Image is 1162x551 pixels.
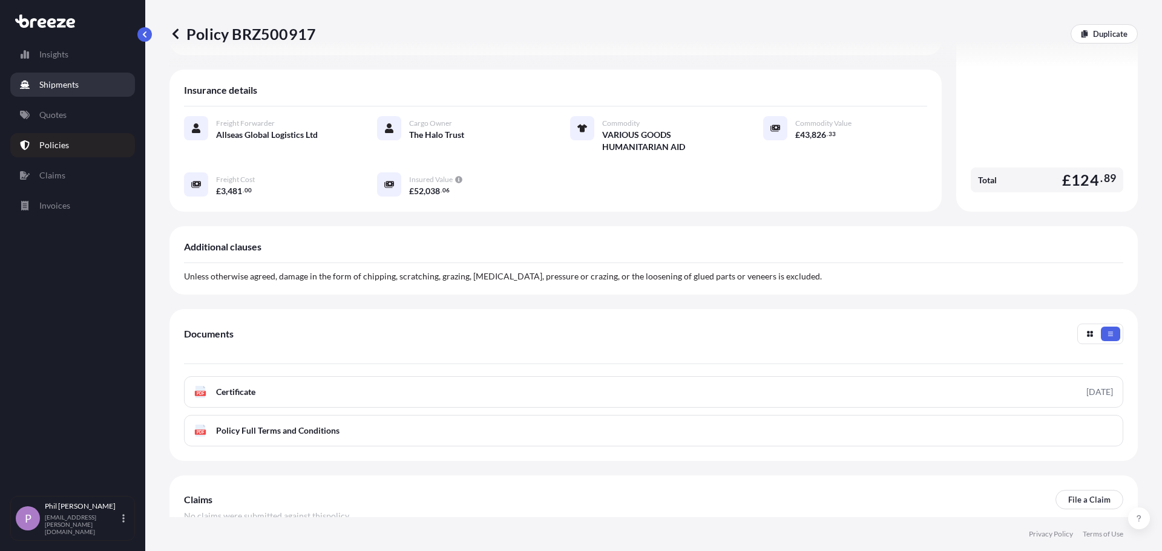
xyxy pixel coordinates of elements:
a: Quotes [10,103,135,127]
p: Policy BRZ500917 [169,24,316,44]
a: Invoices [10,194,135,218]
a: Duplicate [1071,24,1138,44]
a: Terms of Use [1083,529,1123,539]
span: . [243,188,244,192]
span: Claims [184,494,212,506]
span: £ [795,131,800,139]
a: Privacy Policy [1029,529,1073,539]
a: Claims [10,163,135,187]
text: PDF [197,391,205,396]
p: Shipments [39,79,79,91]
span: £ [1062,172,1071,187]
span: 33 [829,132,836,136]
span: £ [409,187,414,195]
p: Policies [39,139,69,151]
span: Unless otherwise agreed, damage in the form of chipping, scratching, grazing, [MEDICAL_DATA], pre... [184,271,822,281]
span: 00 [245,188,252,192]
span: The Halo Trust [409,129,464,141]
span: Freight Cost [216,175,255,184]
span: Additional clauses [184,241,261,253]
text: PDF [197,430,205,434]
p: File a Claim [1068,494,1111,506]
span: . [827,132,828,136]
span: , [810,131,812,139]
span: Total [978,174,997,186]
p: Insights [39,48,68,60]
span: 89 [1104,175,1116,182]
span: VARIOUS GOODS HUMANITARIAN AID [602,129,685,153]
span: 06 [442,188,450,192]
span: . [1100,175,1103,182]
p: Quotes [39,109,67,121]
a: Policies [10,133,135,157]
a: PDFPolicy Full Terms and Conditions [184,415,1123,446]
p: Invoices [39,200,70,212]
span: No claims were submitted against this policy . [184,510,350,522]
span: Insured Value [409,175,453,184]
span: £ [216,187,221,195]
span: P [25,512,31,524]
span: Policy Full Terms and Conditions [216,425,340,437]
span: Commodity [602,119,640,128]
span: Documents [184,328,234,340]
span: Insurance details [184,84,257,96]
span: 481 [228,187,242,195]
span: 3 [221,187,226,195]
span: Commodity Value [795,119,852,128]
p: [EMAIL_ADDRESS][PERSON_NAME][DOMAIN_NAME] [45,514,120,535]
p: Phil [PERSON_NAME] [45,501,120,511]
a: Shipments [10,73,135,97]
a: PDFCertificate[DATE] [184,376,1123,408]
div: [DATE] [1086,386,1113,398]
span: Allseas Global Logistics Ltd [216,129,318,141]
span: Cargo Owner [409,119,452,128]
p: Claims [39,169,65,181]
span: 826 [812,131,826,139]
a: File a Claim [1055,490,1123,509]
span: 124 [1071,172,1099,187]
span: , [226,187,228,195]
span: 038 [425,187,440,195]
a: Insights [10,42,135,67]
span: Certificate [216,386,255,398]
span: . [441,188,442,192]
span: Freight Forwarder [216,119,275,128]
p: Duplicate [1093,28,1128,40]
span: , [424,187,425,195]
span: 43 [800,131,810,139]
span: 52 [414,187,424,195]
